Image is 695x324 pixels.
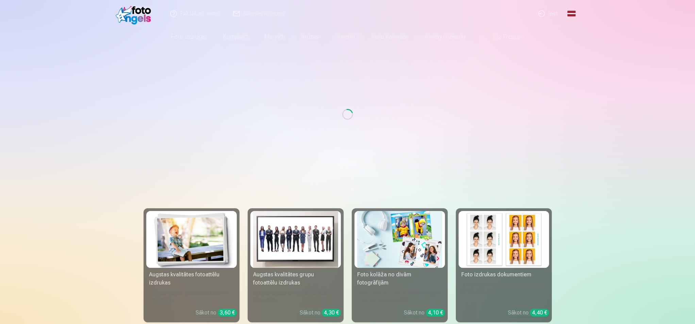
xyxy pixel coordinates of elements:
img: Augstas kvalitātes grupu fotoattēlu izdrukas [253,211,338,268]
div: 3,60 € [218,309,237,317]
div: 4,30 € [322,309,341,317]
div: Universālas foto izdrukas dokumentiem (6 fotogrāfijas) [459,281,549,303]
img: Foto izdrukas dokumentiem [461,211,546,268]
img: /fa1 [116,3,155,25]
a: Krūzes [293,27,327,46]
img: Foto kolāža no divām fotogrāfijām [357,211,442,268]
a: Augstas kvalitātes fotoattēlu izdrukasAugstas kvalitātes fotoattēlu izdrukas210 gsm papīrs, piesā... [144,208,239,322]
img: Augstas kvalitātes fotoattēlu izdrukas [149,211,234,268]
div: Sākot no [508,309,549,317]
a: Atslēgu piekariņi [417,27,474,46]
div: 4,40 € [530,309,549,317]
a: Suvenīri [327,27,363,46]
a: Magnēti [257,27,293,46]
div: Augstas kvalitātes fotoattēlu izdrukas [146,271,237,287]
div: Sākot no [300,309,341,317]
div: Sākot no [404,309,445,317]
div: 210 gsm papīrs, piesātināta krāsa un detalizācija [146,290,237,303]
div: Spilgtas krāsas uz Fuji Film Crystal fotopapīra [250,290,341,303]
div: Foto kolāža no divām fotogrāfijām [354,271,445,287]
a: Foto izdrukas dokumentiemFoto izdrukas dokumentiemUniversālas foto izdrukas dokumentiem (6 fotogr... [456,208,552,322]
a: Foto kalendāri [363,27,417,46]
a: Visi produkti [474,27,532,46]
a: Foto izdrukas [163,27,215,46]
div: Sākot no [196,309,237,317]
div: 4,10 € [426,309,445,317]
a: Augstas kvalitātes grupu fotoattēlu izdrukasAugstas kvalitātes grupu fotoattēlu izdrukasSpilgtas ... [248,208,344,322]
a: Foto kolāža no divām fotogrāfijāmFoto kolāža no divām fotogrāfijām[DEMOGRAPHIC_DATA] neaizmirstam... [352,208,448,322]
a: Komplekti [215,27,257,46]
div: Foto izdrukas dokumentiem [459,271,549,279]
div: Augstas kvalitātes grupu fotoattēlu izdrukas [250,271,341,287]
h3: Foto izdrukas [149,182,546,195]
div: [DEMOGRAPHIC_DATA] neaizmirstami mirkļi vienā skaistā bildē [354,290,445,303]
